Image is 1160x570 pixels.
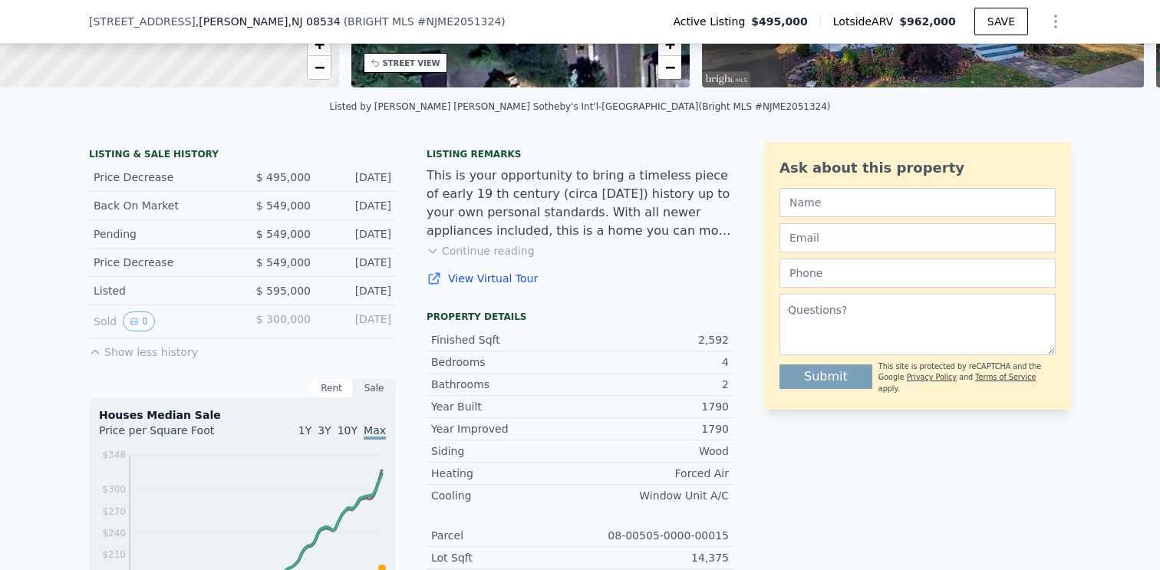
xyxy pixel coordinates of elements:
div: 4 [580,354,729,370]
span: $ 549,000 [256,256,311,269]
span: − [665,58,675,77]
input: Email [779,223,1056,252]
span: Active Listing [673,14,751,29]
div: 2 [580,377,729,392]
div: Forced Air [580,466,729,481]
div: Back On Market [94,198,230,213]
div: [DATE] [323,311,391,331]
span: $ 300,000 [256,313,311,325]
button: View historical data [123,311,155,331]
div: [DATE] [323,198,391,213]
div: ( ) [344,14,506,29]
button: Show Options [1040,6,1071,37]
tspan: $210 [102,549,126,560]
div: This is your opportunity to bring a timeless piece of early 19 th century (circa [DATE]) history ... [427,166,733,240]
span: , [PERSON_NAME] [196,14,341,29]
button: Continue reading [427,243,535,259]
div: Price Decrease [94,170,230,185]
a: Zoom out [658,56,681,79]
button: Submit [779,364,872,389]
span: − [314,58,324,77]
span: 3Y [318,424,331,437]
div: Lot Sqft [431,550,580,565]
div: Siding [431,443,580,459]
span: # NJME2051324 [417,15,502,28]
a: Zoom out [308,56,331,79]
span: $495,000 [751,14,808,29]
div: 2,592 [580,332,729,348]
span: $ 549,000 [256,199,311,212]
span: [STREET_ADDRESS] [89,14,196,29]
div: 1790 [580,421,729,437]
span: + [314,35,324,54]
div: This site is protected by reCAPTCHA and the Google and apply. [878,361,1056,394]
div: [DATE] [323,283,391,298]
span: Max [364,424,386,440]
div: Bedrooms [431,354,580,370]
div: Price per Square Foot [99,423,242,447]
a: Zoom in [308,33,331,56]
div: Bathrooms [431,377,580,392]
button: Show less history [89,338,198,360]
span: + [665,35,675,54]
div: Window Unit A/C [580,488,729,503]
div: Rent [310,378,353,398]
div: Sale [353,378,396,398]
span: 1Y [298,424,311,437]
span: $ 495,000 [256,171,311,183]
div: Pending [94,226,230,242]
a: Zoom in [658,33,681,56]
div: [DATE] [323,255,391,270]
tspan: $240 [102,528,126,539]
a: Terms of Service [975,373,1036,381]
span: $ 595,000 [256,285,311,297]
button: SAVE [974,8,1028,35]
input: Phone [779,259,1056,288]
div: Listing remarks [427,148,733,160]
div: Listed [94,283,230,298]
div: 08-00505-0000-00015 [580,528,729,543]
div: Finished Sqft [431,332,580,348]
div: Ask about this property [779,157,1056,179]
span: BRIGHT MLS [348,15,414,28]
span: Lotside ARV [833,14,899,29]
a: View Virtual Tour [427,271,733,286]
div: Sold [94,311,230,331]
div: Cooling [431,488,580,503]
div: Year Improved [431,421,580,437]
tspan: $270 [102,506,126,517]
div: LISTING & SALE HISTORY [89,148,396,163]
div: STREET VIEW [383,58,440,69]
div: [DATE] [323,170,391,185]
input: Name [779,188,1056,217]
div: 14,375 [580,550,729,565]
div: 1790 [580,399,729,414]
div: Houses Median Sale [99,407,386,423]
div: Parcel [431,528,580,543]
div: Year Built [431,399,580,414]
span: 10Y [338,424,358,437]
div: Heating [431,466,580,481]
span: $ 549,000 [256,228,311,240]
div: Property details [427,311,733,323]
span: $962,000 [899,15,956,28]
div: Wood [580,443,729,459]
div: [DATE] [323,226,391,242]
tspan: $300 [102,484,126,495]
span: , NJ 08534 [288,15,341,28]
div: Listed by [PERSON_NAME] [PERSON_NAME] Sotheby's Int'l-[GEOGRAPHIC_DATA] (Bright MLS #NJME2051324) [329,101,830,112]
a: Privacy Policy [907,373,957,381]
tspan: $348 [102,450,126,460]
div: Price Decrease [94,255,230,270]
